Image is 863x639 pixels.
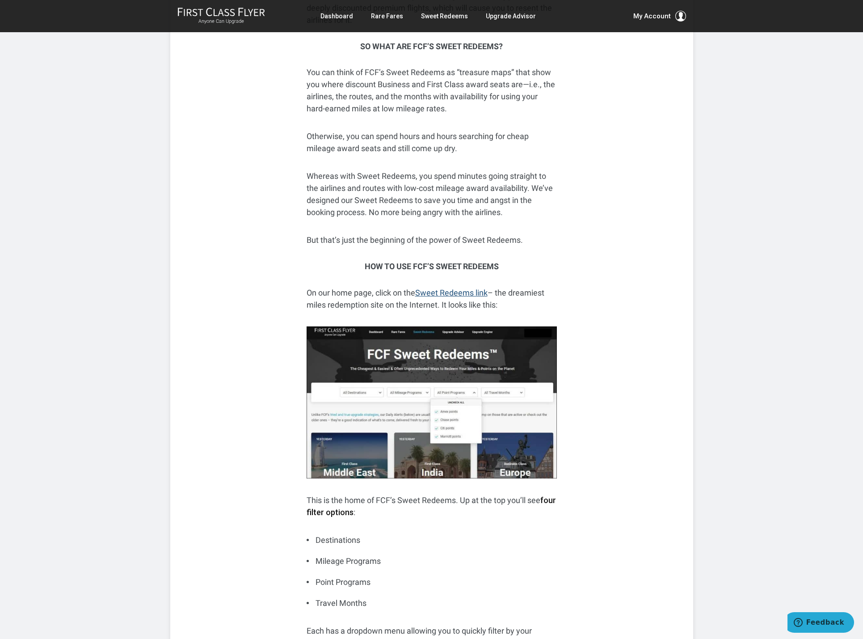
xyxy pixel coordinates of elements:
[307,234,557,246] p: But that’s just the beginning of the power of Sweet Redeems.
[307,262,557,271] h3: How to Use FCF’s Sweet Redeems
[307,66,557,114] p: You can think of FCF’s Sweet Redeems as “treasure maps” that show you where discount Business and...
[307,576,557,588] li: Point Programs
[307,287,557,311] p: On our home page, click on the – the dreamiest miles redemption site on the Internet. It looks li...
[307,495,556,517] strong: four filter options
[177,7,265,25] a: First Class FlyerAnyone Can Upgrade
[633,11,671,21] span: My Account
[371,8,403,24] a: Rare Fares
[307,597,557,609] li: Travel Months
[177,7,265,17] img: First Class Flyer
[307,555,557,567] li: Mileage Programs
[177,18,265,25] small: Anyone Can Upgrade
[307,534,557,546] li: Destinations
[320,8,353,24] a: Dashboard
[787,612,854,635] iframe: Opens a widget where you can find more information
[633,11,686,21] button: My Account
[307,42,557,51] h3: So What Are FCF’s Sweet Redeems?
[486,8,536,24] a: Upgrade Advisor
[307,130,557,154] p: Otherwise, you can spend hours and hours searching for cheap mileage award seats and still come u...
[415,288,488,297] a: Sweet Redeems link
[421,8,468,24] a: Sweet Redeems
[307,494,557,518] p: This is the home of FCF’s Sweet Redeems. Up at the top you’ll see :
[307,170,557,218] p: Whereas with Sweet Redeems, you spend minutes going straight to the airlines and routes with low-...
